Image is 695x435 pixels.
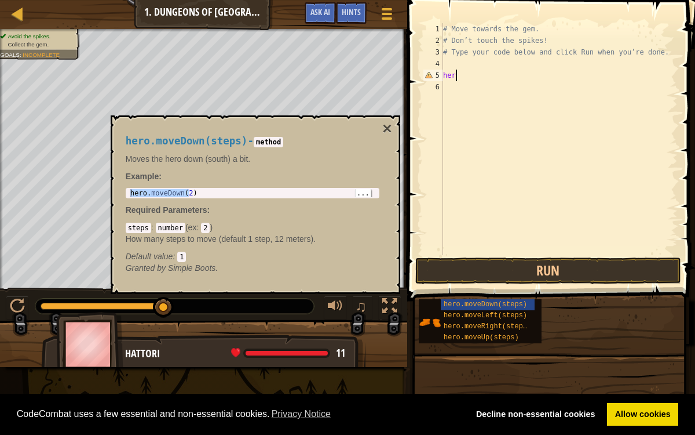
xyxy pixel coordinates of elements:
p: Moves the hero down (south) a bit. [126,153,379,165]
button: Run [415,258,681,284]
span: CodeCombat uses a few essential and non-essential cookies. [17,405,459,423]
button: Show game menu [372,2,401,30]
span: Ask AI [310,6,330,17]
div: 2 [423,35,443,46]
button: Adjust volume [324,296,347,320]
span: hero.moveDown(steps) [126,135,248,147]
img: thang_avatar_frame.png [56,312,123,376]
code: 1 [177,252,186,262]
button: Ask AI [305,2,336,24]
div: 3 [423,46,443,58]
a: deny cookies [468,403,603,426]
span: Example [126,172,159,181]
div: 5 [423,70,443,81]
span: : [207,205,210,215]
code: method [254,137,283,147]
span: : [20,52,23,58]
strong: : [126,172,162,181]
code: 2 [201,223,210,233]
p: How many steps to move (default 1 step, 12 meters). [126,233,379,245]
button: × [382,121,392,137]
span: Default value [126,252,173,261]
span: ♫ [355,298,367,315]
a: allow cookies [607,403,678,426]
span: 11 [336,346,345,360]
button: Toggle fullscreen [378,296,401,320]
span: Avoid the spikes. [8,33,50,39]
img: portrait.png [419,311,441,333]
div: 4 [423,58,443,70]
span: : [173,252,177,261]
div: Hattori [125,346,354,361]
code: steps [126,223,151,233]
em: Simple Boots. [126,263,218,273]
span: : [196,223,201,232]
span: hero.moveUp(steps) [444,333,519,342]
span: hero.moveLeft(steps) [444,311,527,320]
div: health: 11 / 11 [231,348,345,358]
span: Hints [342,6,361,17]
button: ♫ [353,296,372,320]
span: Required Parameters [126,205,207,215]
span: Incomplete [23,52,60,58]
span: hero.moveRight(steps) [444,322,531,331]
div: ( ) [126,222,379,262]
span: hero.moveDown(steps) [444,300,527,309]
span: Collect the gem. [8,41,49,48]
span: ... [356,188,371,198]
h4: - [126,136,379,147]
div: 1 [423,23,443,35]
span: Granted by [126,263,168,273]
code: number [156,223,185,233]
button: Ctrl + P: Play [6,296,29,320]
a: learn more about cookies [270,405,333,423]
span: : [151,223,156,232]
span: ex [188,223,197,232]
div: 6 [423,81,443,93]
